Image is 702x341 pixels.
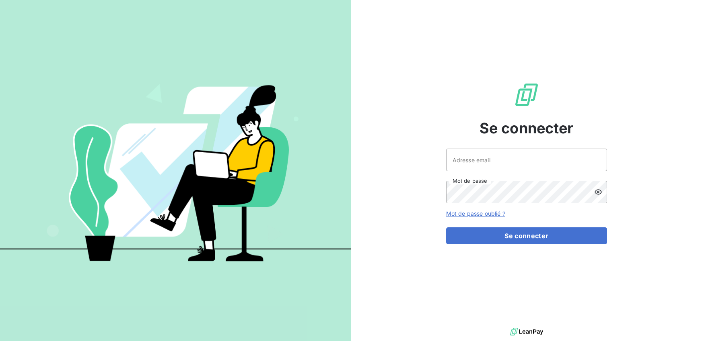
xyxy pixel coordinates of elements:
[446,227,607,244] button: Se connecter
[510,326,543,338] img: logo
[514,82,539,108] img: Logo LeanPay
[480,117,574,139] span: Se connecter
[446,149,607,171] input: placeholder
[446,210,505,217] a: Mot de passe oublié ?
